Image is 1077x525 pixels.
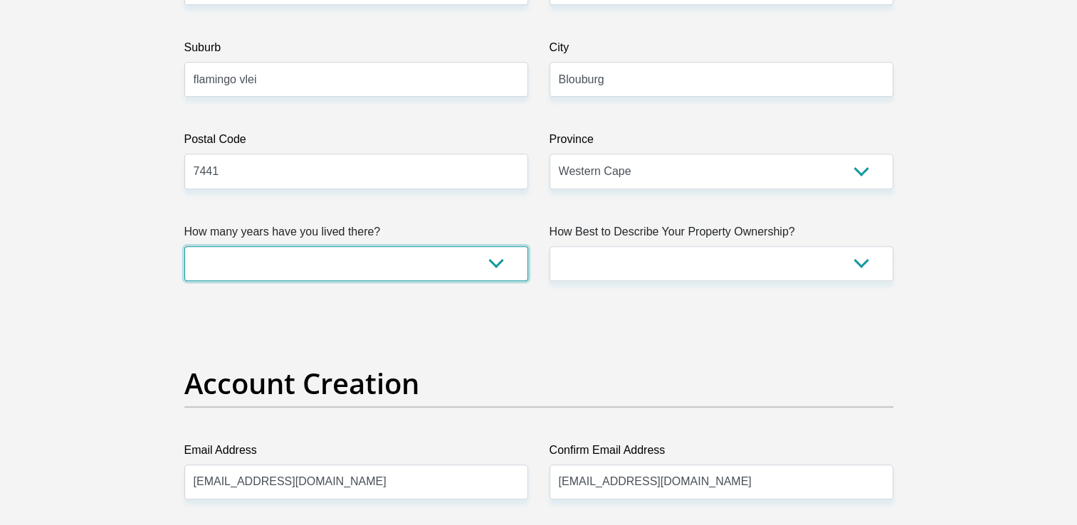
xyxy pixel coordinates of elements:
h2: Account Creation [184,366,893,401]
label: How Best to Describe Your Property Ownership? [550,223,893,246]
label: Suburb [184,39,528,62]
input: Suburb [184,62,528,97]
label: City [550,39,893,62]
label: Province [550,131,893,154]
select: Please select a value [550,246,893,281]
select: Please select a value [184,246,528,281]
label: How many years have you lived there? [184,223,528,246]
input: Confirm Email Address [550,465,893,499]
label: Postal Code [184,131,528,154]
label: Confirm Email Address [550,442,893,465]
input: Postal Code [184,154,528,189]
label: Email Address [184,442,528,465]
select: Please Select a Province [550,154,893,189]
input: City [550,62,893,97]
input: Email Address [184,465,528,499]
